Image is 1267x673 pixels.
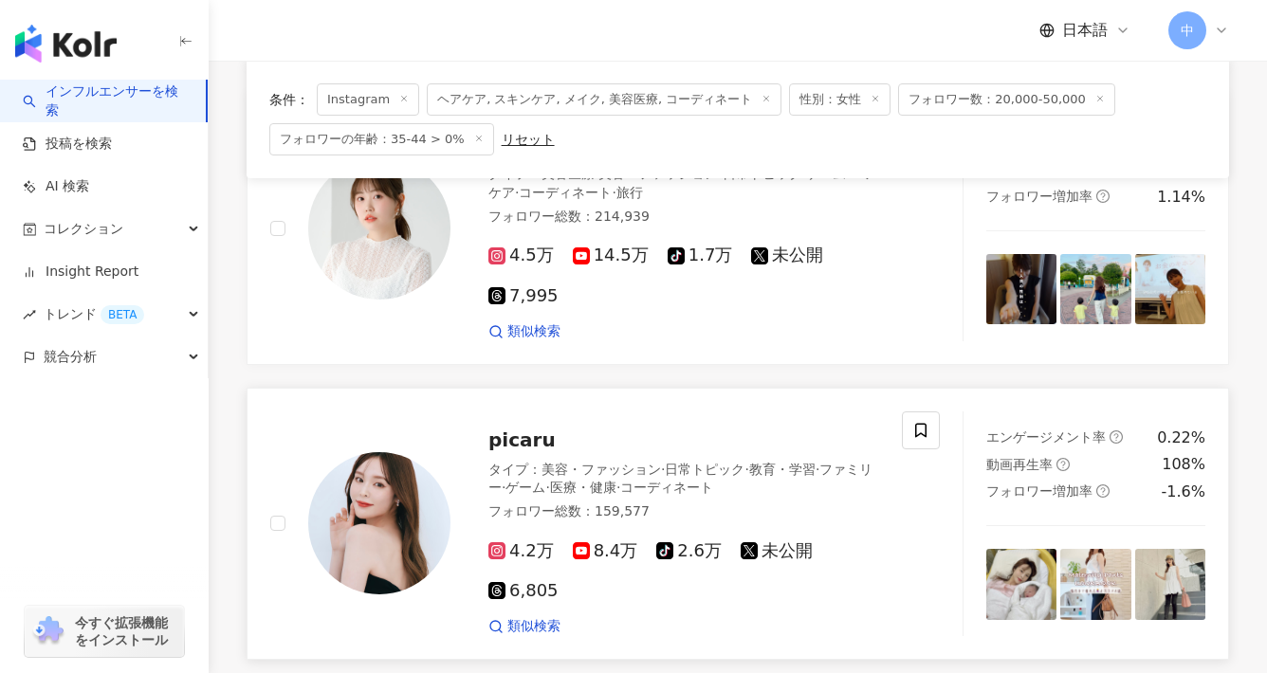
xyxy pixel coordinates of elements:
[427,83,781,116] span: ヘアケア, スキンケア, メイク, 美容医療, コーディネート
[1157,427,1205,448] div: 0.22%
[816,462,819,477] span: ·
[620,480,713,495] span: コーディネート
[573,246,649,265] span: 14.5万
[1056,458,1070,471] span: question-circle
[542,462,661,477] span: 美容・ファッション
[741,541,813,561] span: 未公開
[1096,484,1110,498] span: question-circle
[247,92,1229,364] a: KOL Avatar紫帆_shiho99[PERSON_NAME]タイプ：美容医療·美容・ファッション·日常トピック·ゲーム·ヘアケア·コーディネート·旅行フォロワー総数：214,9394.5万...
[986,549,1056,619] img: post-image
[519,185,612,200] span: コーディネート
[488,286,559,306] span: 7,995
[1135,254,1205,324] img: post-image
[986,457,1053,472] span: 動画再生率
[1157,187,1205,208] div: 1.14%
[986,254,1056,324] img: post-image
[749,462,816,477] span: 教育・学習
[1060,549,1130,619] img: post-image
[612,185,615,200] span: ·
[668,246,733,265] span: 1.7万
[661,462,665,477] span: ·
[488,541,554,561] span: 4.2万
[23,177,89,196] a: AI 検索
[44,208,123,250] span: コレクション
[488,246,554,265] span: 4.5万
[25,606,184,657] a: chrome extension今すぐ拡張機能をインストール
[751,246,823,265] span: 未公開
[44,293,144,336] span: トレンド
[15,25,117,63] img: logo
[488,322,560,341] a: 類似検索
[488,461,879,498] div: タイプ ：
[986,483,1093,499] span: フォロワー増加率
[23,135,112,154] a: 投稿を検索
[550,480,616,495] span: 医療・健康
[1162,482,1205,502] div: -1.6%
[616,185,643,200] span: 旅行
[1096,190,1110,203] span: question-circle
[744,462,748,477] span: ·
[317,83,419,116] span: Instagram
[502,480,505,495] span: ·
[488,617,560,636] a: 類似検索
[75,614,178,648] span: 今すぐ拡張機能をインストール
[502,132,555,147] div: リセット
[656,541,722,561] span: 2.6万
[1110,430,1123,444] span: question-circle
[507,617,560,636] span: 類似検索
[23,308,36,321] span: rise
[1181,20,1194,41] span: 中
[269,123,494,155] span: フォロワーの年齢：35-44 > 0%
[44,336,97,378] span: 競合分析
[101,305,144,324] div: BETA
[507,322,560,341] span: 類似検索
[515,185,519,200] span: ·
[573,541,638,561] span: 8.4万
[488,581,559,601] span: 6,805
[30,616,66,646] img: chrome extension
[308,452,450,594] img: KOL Avatar
[488,208,879,227] div: フォロワー総数 ： 214,939
[23,82,191,119] a: searchインフルエンサーを検索
[488,502,879,521] div: フォロワー総数 ： 159,577
[505,480,545,495] span: ゲーム
[269,92,309,107] span: 条件 ：
[789,83,891,116] span: 性別：女性
[308,157,450,300] img: KOL Avatar
[23,263,138,282] a: Insight Report
[1162,454,1205,475] div: 108%
[488,428,556,451] span: picaru
[545,480,549,495] span: ·
[1135,549,1205,619] img: post-image
[986,189,1093,204] span: フォロワー増加率
[488,165,879,202] div: タイプ ：
[247,388,1229,660] a: KOL Avatarpicaruタイプ：美容・ファッション·日常トピック·教育・学習·ファミリー·ゲーム·医療・健康·コーディネートフォロワー総数：159,5774.2万8.4万2.6万未公開6...
[1062,20,1108,41] span: 日本語
[1060,254,1130,324] img: post-image
[986,429,1106,445] span: エンゲージメント率
[616,480,620,495] span: ·
[665,462,744,477] span: 日常トピック
[898,83,1115,116] span: フォロワー数：20,000-50,000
